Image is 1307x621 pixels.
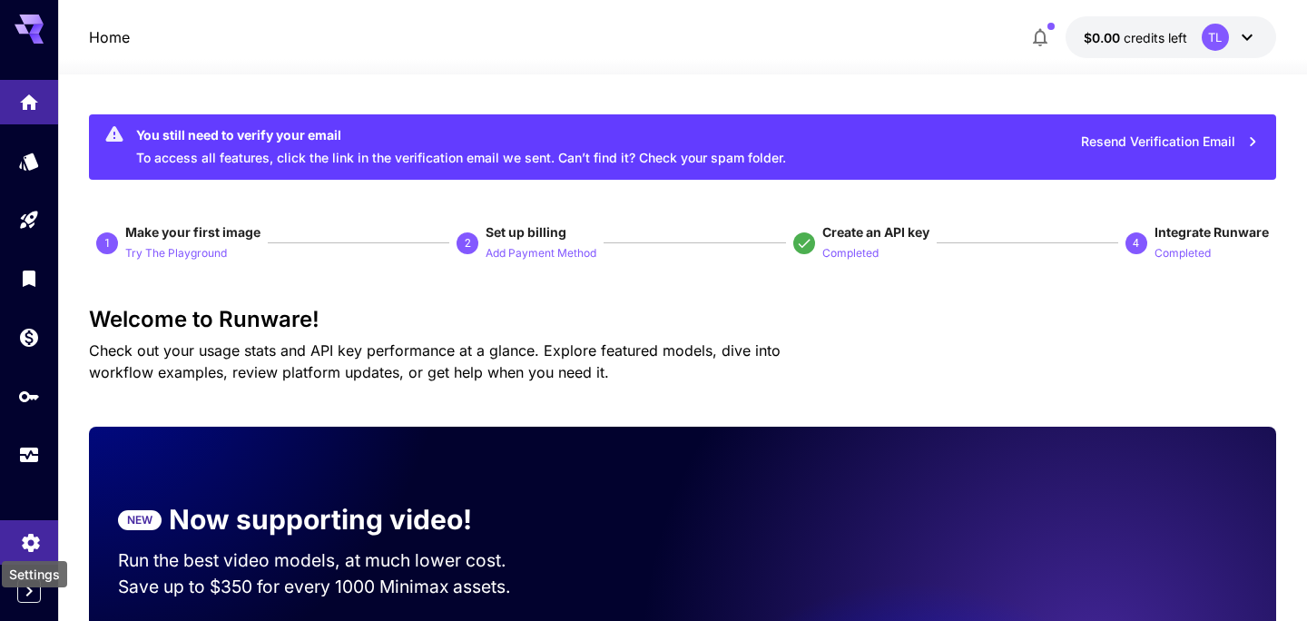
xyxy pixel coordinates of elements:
nav: breadcrumb [89,26,130,48]
div: You still need to verify your email [136,125,786,144]
div: TL [1202,24,1229,51]
span: $0.00 [1084,30,1124,45]
div: Models [18,150,40,172]
div: Usage [18,444,40,467]
span: Check out your usage stats and API key performance at a glance. Explore featured models, dive int... [89,341,781,381]
p: 1 [104,235,111,251]
div: To access all features, click the link in the verification email we sent. Can’t find it? Check yo... [136,120,786,174]
p: Now supporting video! [169,499,472,540]
span: Integrate Runware [1155,224,1269,240]
p: 2 [465,235,471,251]
div: Settings [20,526,42,548]
button: $0.00TL [1066,16,1276,58]
p: Run the best video models, at much lower cost. [118,547,541,574]
div: Wallet [18,326,40,349]
span: Set up billing [486,224,566,240]
p: Add Payment Method [486,245,596,262]
h3: Welcome to Runware! [89,307,1275,332]
div: $0.00 [1084,28,1187,47]
button: Try The Playground [125,241,227,263]
button: Add Payment Method [486,241,596,263]
div: Library [18,267,40,290]
div: Playground [18,209,40,232]
span: Make your first image [125,224,260,240]
div: Settings [2,561,67,587]
button: Resend Verification Email [1071,123,1269,161]
p: Save up to $350 for every 1000 Minimax assets. [118,574,541,600]
span: Create an API key [822,224,929,240]
span: credits left [1124,30,1187,45]
p: Try The Playground [125,245,227,262]
div: API Keys [18,385,40,408]
p: Completed [822,245,879,262]
button: Completed [822,241,879,263]
a: Home [89,26,130,48]
button: Completed [1155,241,1211,263]
p: NEW [127,512,152,528]
p: 4 [1133,235,1139,251]
div: Home [18,91,40,113]
p: Completed [1155,245,1211,262]
button: Expand sidebar [17,579,41,603]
